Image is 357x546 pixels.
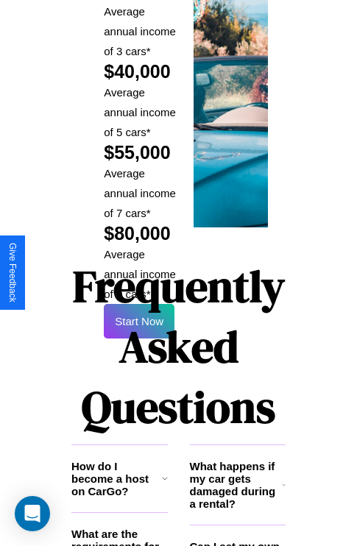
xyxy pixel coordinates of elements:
p: Average annual income of 9 cars* [104,244,178,304]
p: Average annual income of 3 cars* [104,1,178,61]
h2: $55,000 [104,142,178,163]
h2: $80,000 [104,223,178,244]
p: Average annual income of 7 cars* [104,163,178,223]
h1: Frequently Asked Questions [71,249,286,444]
button: Start Now [104,304,174,338]
h3: How do I become a host on CarGo? [71,460,162,497]
h3: What happens if my car gets damaged during a rental? [190,460,282,510]
h2: $40,000 [104,61,178,82]
div: Open Intercom Messenger [15,496,50,531]
div: Give Feedback [7,243,18,302]
p: Average annual income of 5 cars* [104,82,178,142]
